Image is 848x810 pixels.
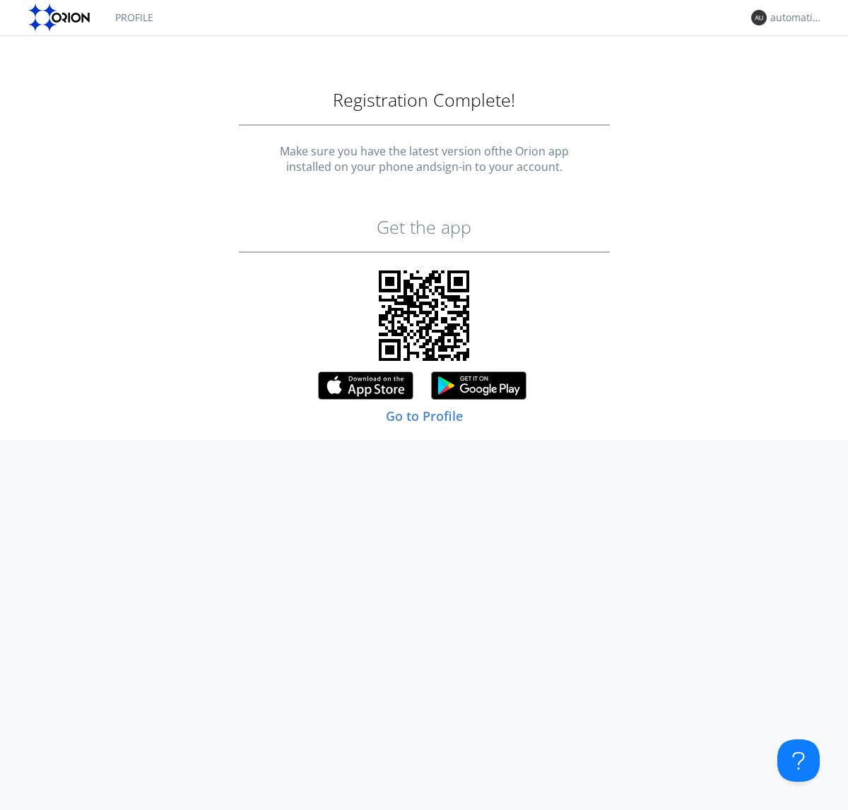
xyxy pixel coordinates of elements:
[777,739,820,782] iframe: Toggle Customer Support
[14,143,834,176] div: Make sure you have the latest version of the Orion app installed on your phone and sign-in to you...
[751,10,767,25] img: 373638.png
[386,407,463,424] a: Go to Profile
[379,270,469,361] img: qrcode.svg
[14,90,834,110] h1: Registration Complete!
[28,4,94,32] img: orion-labs-logo.svg
[14,218,834,237] h2: Get the app
[431,371,530,406] img: googleplay.svg
[770,11,823,25] div: automation+changelanguage+1758160512
[318,371,417,406] img: appstore.svg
